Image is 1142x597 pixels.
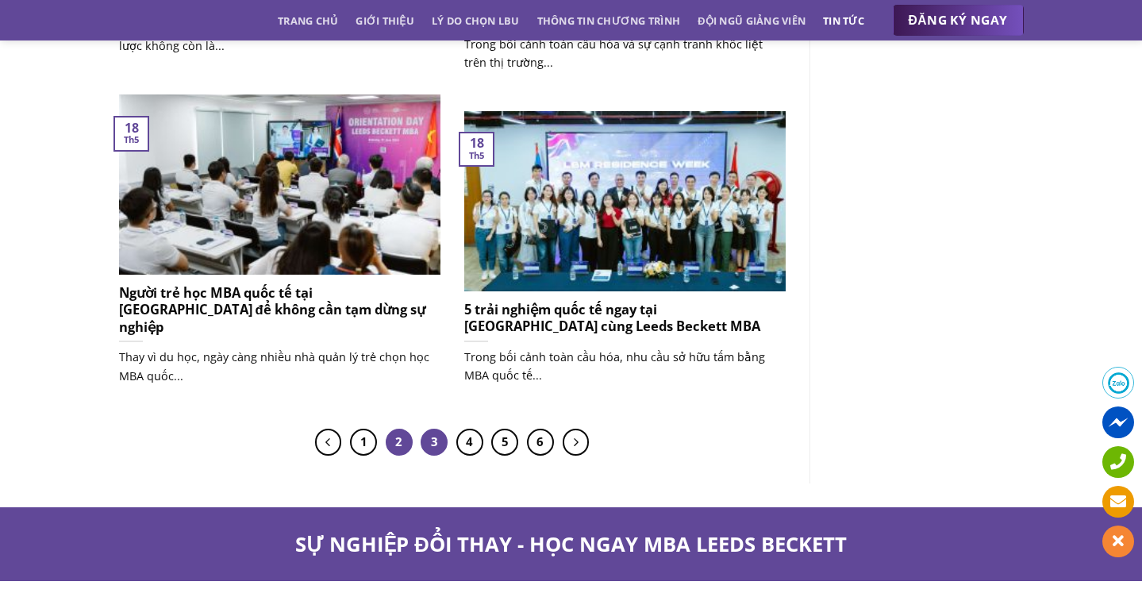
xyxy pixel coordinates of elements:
[909,10,1008,30] span: ĐĂNG KÝ NGAY
[464,111,786,402] a: 5 trải nghiệm quốc tế ngay tại [GEOGRAPHIC_DATA] cùng Leeds Beckett MBA Trong bối cảnh toàn cầu h...
[278,6,338,35] a: Trang chủ
[698,6,806,35] a: Đội ngũ giảng viên
[537,6,681,35] a: Thông tin chương trình
[823,6,864,35] a: Tin tức
[491,429,518,456] a: 5
[356,6,414,35] a: Giới thiệu
[456,429,483,456] a: 4
[119,284,440,336] h5: Người trẻ học MBA quốc tế tại [GEOGRAPHIC_DATA] để không cần tạm dừng sự nghiệp
[350,429,377,456] a: 1
[432,6,520,35] a: Lý do chọn LBU
[464,301,786,335] h5: 5 trải nghiệm quốc tế ngay tại [GEOGRAPHIC_DATA] cùng Leeds Beckett MBA
[464,35,786,71] p: Trong bối cảnh toàn cầu hóa và sự cạnh tranh khốc liệt trên thị trường...
[421,429,448,456] a: 3
[119,531,1024,557] h2: SỰ NGHIỆP ĐỔI THAY - HỌC NGAY MBA LEEDS BECKETT
[464,348,786,384] p: Trong bối cảnh toàn cầu hóa, nhu cầu sở hữu tấm bằng MBA quốc tế...
[386,429,413,456] span: 2
[119,348,440,384] p: Thay vì du học, ngày càng nhiều nhà quản lý trẻ chọn học MBA quốc...
[119,94,440,402] a: Người trẻ học MBA quốc tế tại [GEOGRAPHIC_DATA] để không cần tạm dừng sự nghiệp Thay vì du học, n...
[527,429,554,456] a: 6
[893,5,1024,37] a: ĐĂNG KÝ NGAY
